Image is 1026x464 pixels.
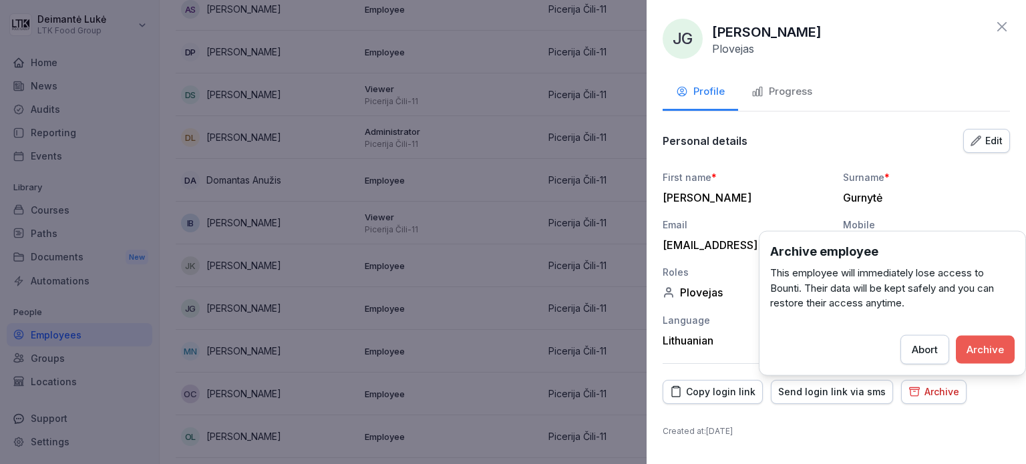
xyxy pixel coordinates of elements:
[712,22,822,42] p: [PERSON_NAME]
[778,385,886,399] div: Send login link via sms
[908,385,959,399] div: Archive
[843,170,1010,184] div: Surname
[663,134,747,148] p: Personal details
[738,75,826,111] button: Progress
[956,335,1015,363] button: Archive
[967,342,1004,357] div: Archive
[663,313,830,327] div: Language
[751,84,812,99] div: Progress
[676,84,725,99] div: Profile
[843,218,1010,232] div: Mobile
[912,342,938,357] div: Abort
[663,238,823,252] div: [EMAIL_ADDRESS][DOMAIN_NAME]
[663,334,830,347] div: Lithuanian
[963,129,1010,153] button: Edit
[663,170,830,184] div: First name
[901,380,967,404] button: Archive
[663,218,830,232] div: Email
[670,385,755,399] div: Copy login link
[663,19,703,59] div: JG
[663,286,830,299] div: Plovejas
[663,75,738,111] button: Profile
[663,265,830,279] div: Roles
[770,242,1015,260] h3: Archive employee
[971,134,1003,148] div: Edit
[900,334,949,364] button: Abort
[663,380,763,404] button: Copy login link
[663,191,823,204] div: [PERSON_NAME]
[712,42,754,55] p: Plovejas
[843,191,1003,204] div: Gurnytė
[663,425,1010,437] p: Created at : [DATE]
[770,266,1015,311] p: This employee will immediately lose access to Bounti. Their data will be kept safely and you can ...
[771,380,893,404] button: Send login link via sms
